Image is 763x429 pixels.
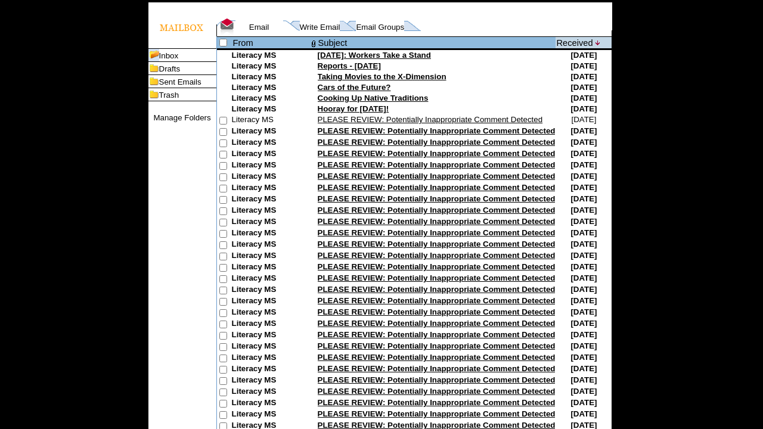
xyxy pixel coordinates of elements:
[570,398,597,407] nobr: [DATE]
[570,206,597,214] nobr: [DATE]
[232,206,309,217] td: Literacy MS
[232,319,309,330] td: Literacy MS
[356,23,404,32] a: Email Groups
[318,375,556,384] a: PLEASE REVIEW: Potentially Inappropriate Comment Detected
[232,353,309,364] td: Literacy MS
[232,61,309,72] td: Literacy MS
[232,160,309,172] td: Literacy MS
[570,217,597,226] nobr: [DATE]
[148,88,159,101] img: folder_icon.gif
[318,51,431,60] a: [DATE]: Workers Take a Stand
[232,296,309,307] td: Literacy MS
[570,138,597,147] nobr: [DATE]
[232,341,309,353] td: Literacy MS
[570,273,597,282] nobr: [DATE]
[232,398,309,409] td: Literacy MS
[318,149,556,158] a: PLEASE REVIEW: Potentially Inappropriate Comment Detected
[232,94,309,104] td: Literacy MS
[318,285,556,294] a: PLEASE REVIEW: Potentially Inappropriate Comment Detected
[232,51,309,61] td: Literacy MS
[318,194,556,203] a: PLEASE REVIEW: Potentially Inappropriate Comment Detected
[318,104,389,113] a: Hooray for [DATE]!
[318,217,556,226] a: PLEASE REVIEW: Potentially Inappropriate Comment Detected
[570,149,597,158] nobr: [DATE]
[570,83,597,92] nobr: [DATE]
[310,38,317,48] img: attach file
[570,296,597,305] nobr: [DATE]
[159,91,179,100] a: Trash
[318,126,556,135] a: PLEASE REVIEW: Potentially Inappropriate Comment Detected
[318,72,446,81] a: Taking Movies to the X-Dimension
[570,341,597,350] nobr: [DATE]
[300,23,340,32] a: Write Email
[148,49,159,61] img: folder_icon_pick.gif
[232,104,309,115] td: Literacy MS
[159,51,179,60] a: Inbox
[570,364,597,373] nobr: [DATE]
[318,206,556,214] a: PLEASE REVIEW: Potentially Inappropriate Comment Detected
[232,387,309,398] td: Literacy MS
[233,38,253,48] a: From
[232,194,309,206] td: Literacy MS
[318,38,348,48] a: Subject
[318,364,556,373] a: PLEASE REVIEW: Potentially Inappropriate Comment Detected
[153,113,210,122] a: Manage Folders
[318,398,556,407] a: PLEASE REVIEW: Potentially Inappropriate Comment Detected
[318,262,556,271] a: PLEASE REVIEW: Potentially Inappropriate Comment Detected
[232,409,309,421] td: Literacy MS
[570,240,597,248] nobr: [DATE]
[232,262,309,273] td: Literacy MS
[570,72,597,81] nobr: [DATE]
[318,251,556,260] a: PLEASE REVIEW: Potentially Inappropriate Comment Detected
[570,126,597,135] nobr: [DATE]
[232,240,309,251] td: Literacy MS
[318,296,556,305] a: PLEASE REVIEW: Potentially Inappropriate Comment Detected
[318,353,556,362] a: PLEASE REVIEW: Potentially Inappropriate Comment Detected
[570,409,597,418] nobr: [DATE]
[318,138,556,147] a: PLEASE REVIEW: Potentially Inappropriate Comment Detected
[249,23,269,32] a: Email
[232,126,309,138] td: Literacy MS
[570,94,597,102] nobr: [DATE]
[570,353,597,362] nobr: [DATE]
[318,330,556,339] a: PLEASE REVIEW: Potentially Inappropriate Comment Detected
[232,307,309,319] td: Literacy MS
[570,228,597,237] nobr: [DATE]
[318,160,556,169] a: PLEASE REVIEW: Potentially Inappropriate Comment Detected
[570,262,597,271] nobr: [DATE]
[148,62,159,74] img: folder_icon.gif
[232,285,309,296] td: Literacy MS
[318,409,556,418] a: PLEASE REVIEW: Potentially Inappropriate Comment Detected
[159,64,181,73] a: Drafts
[318,228,556,237] a: PLEASE REVIEW: Potentially Inappropriate Comment Detected
[570,172,597,181] nobr: [DATE]
[570,251,597,260] nobr: [DATE]
[148,75,159,88] img: folder_icon.gif
[318,341,556,350] a: PLEASE REVIEW: Potentially Inappropriate Comment Detected
[318,307,556,316] a: PLEASE REVIEW: Potentially Inappropriate Comment Detected
[232,138,309,149] td: Literacy MS
[232,217,309,228] td: Literacy MS
[570,330,597,339] nobr: [DATE]
[318,115,543,124] a: PLEASE REVIEW: Potentially Inappropriate Comment Detected
[232,172,309,183] td: Literacy MS
[318,83,391,92] a: Cars of the Future?
[232,115,309,126] td: Literacy MS
[318,183,556,192] a: PLEASE REVIEW: Potentially Inappropriate Comment Detected
[232,251,309,262] td: Literacy MS
[570,285,597,294] nobr: [DATE]
[570,51,597,60] nobr: [DATE]
[570,387,597,396] nobr: [DATE]
[232,330,309,341] td: Literacy MS
[570,104,597,113] nobr: [DATE]
[570,375,597,384] nobr: [DATE]
[232,375,309,387] td: Literacy MS
[570,61,597,70] nobr: [DATE]
[318,273,556,282] a: PLEASE REVIEW: Potentially Inappropriate Comment Detected
[318,61,381,70] a: Reports - [DATE]
[232,273,309,285] td: Literacy MS
[570,194,597,203] nobr: [DATE]
[318,94,429,102] a: Cooking Up Native Traditions
[556,38,593,48] a: Received
[318,387,556,396] a: PLEASE REVIEW: Potentially Inappropriate Comment Detected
